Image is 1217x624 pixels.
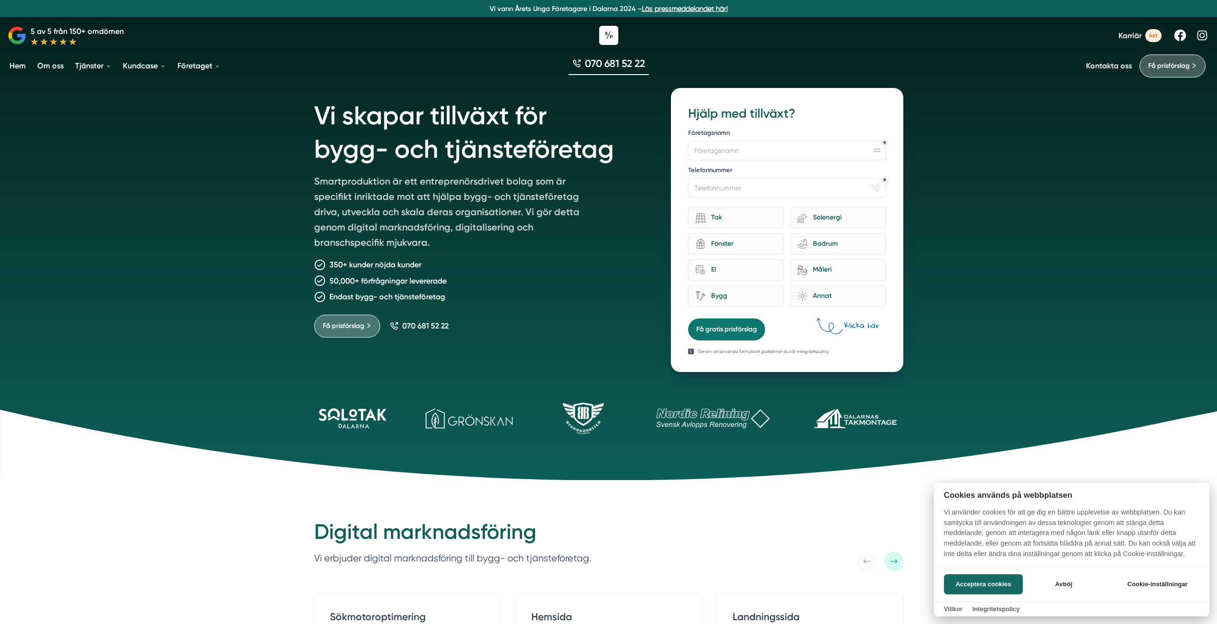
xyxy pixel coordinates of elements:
button: Acceptera cookies [944,574,1023,594]
h2: Cookies används på webbplatsen [934,491,1209,500]
a: Integritetspolicy [972,605,1020,613]
button: Avböj [1026,574,1102,594]
a: Villkor [944,605,963,613]
p: Vi använder cookies för att ge dig en bättre upplevelse av webbplatsen. Du kan samtycka till anvä... [934,507,1209,566]
button: Cookie-inställningar [1116,574,1199,594]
